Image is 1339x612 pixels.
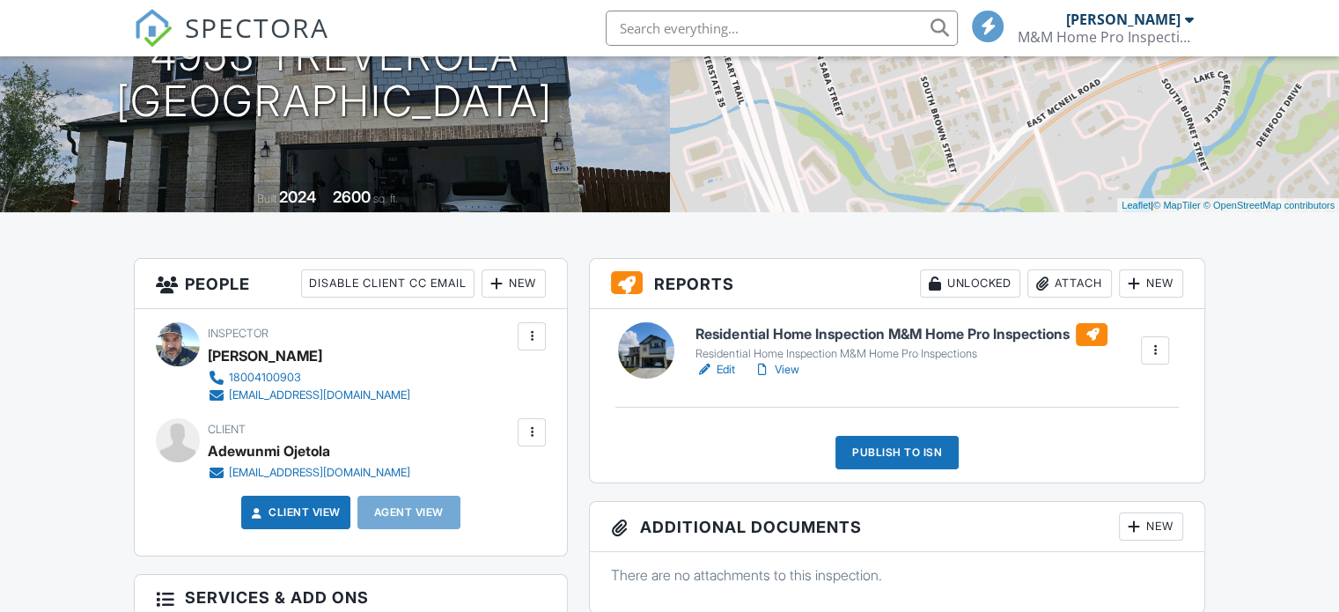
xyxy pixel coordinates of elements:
a: [EMAIL_ADDRESS][DOMAIN_NAME] [208,387,410,404]
span: sq. ft. [373,192,398,205]
div: Unlocked [920,269,1020,298]
a: Client View [247,504,341,521]
div: [PERSON_NAME] [208,343,322,369]
div: Adewunmi Ojetola [208,438,330,464]
a: SPECTORA [134,24,329,61]
a: View [753,361,798,379]
div: Publish to ISN [835,436,959,469]
a: Edit [695,361,735,379]
h3: Reports [590,259,1204,309]
div: | [1117,198,1339,213]
div: [EMAIL_ADDRESS][DOMAIN_NAME] [229,388,410,402]
span: Inspector [208,327,269,340]
div: Disable Client CC Email [301,269,475,298]
a: [EMAIL_ADDRESS][DOMAIN_NAME] [208,464,410,482]
div: 2024 [279,188,316,206]
p: There are no attachments to this inspection. [611,565,1183,585]
div: Attach [1027,269,1112,298]
a: Residential Home Inspection M&M Home Pro Inspections Residential Home Inspection M&M Home Pro Ins... [695,323,1107,362]
div: M&M Home Pro Inspections, PLLC [1018,28,1194,46]
div: New [1119,269,1183,298]
div: 2600 [333,188,371,206]
span: Built [257,192,276,205]
h3: People [135,259,567,309]
h3: Additional Documents [590,502,1204,552]
span: Client [208,423,246,436]
h1: 4953 Treverola [GEOGRAPHIC_DATA] [116,33,553,126]
div: 18004100903 [229,371,301,385]
a: © OpenStreetMap contributors [1203,200,1335,210]
span: SPECTORA [185,9,329,46]
div: Residential Home Inspection M&M Home Pro Inspections [695,347,1107,361]
div: New [1119,512,1183,541]
div: [EMAIL_ADDRESS][DOMAIN_NAME] [229,466,410,480]
div: [PERSON_NAME] [1066,11,1181,28]
h6: Residential Home Inspection M&M Home Pro Inspections [695,323,1107,346]
input: Search everything... [606,11,958,46]
a: Leaflet [1122,200,1151,210]
a: © MapTiler [1153,200,1201,210]
div: New [482,269,546,298]
a: 18004100903 [208,369,410,387]
img: The Best Home Inspection Software - Spectora [134,9,173,48]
